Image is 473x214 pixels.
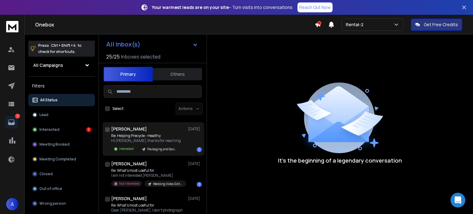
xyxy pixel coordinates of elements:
span: Ctrl + Shift + k [50,42,76,49]
img: logo [6,21,18,32]
button: Meeting Booked [28,138,95,151]
button: Primary [103,67,153,82]
button: Closed [28,168,95,180]
button: Get Free Credits [411,18,462,31]
div: 1 [197,182,202,187]
p: Re: What’s most useful for [111,203,185,208]
p: Wrong person [39,201,66,206]
button: A [6,198,18,210]
h1: Onebox [35,21,315,28]
button: Interested1 [28,123,95,136]
button: All Inbox(s) [101,38,203,50]
p: Rental-2 [346,22,366,28]
p: Packaging and Social Media Design [147,147,177,151]
button: Meeting Completed [28,153,95,165]
div: 1 [197,147,202,152]
h1: All Inbox(s) [106,41,140,47]
p: Dear [PERSON_NAME], I don't photograph [111,208,185,213]
p: I am not interested [PERSON_NAME] [111,173,185,178]
button: Wrong person [28,197,95,210]
p: Interested [119,147,134,151]
p: Meeting Booked [39,142,70,147]
p: [DATE] [188,161,202,166]
p: Get Free Credits [424,22,458,28]
p: Press to check for shortcuts. [38,42,82,55]
button: All Status [28,94,95,106]
p: 7 [15,114,20,119]
span: 25 / 25 [106,53,120,60]
button: Lead [28,109,95,121]
p: Meeting Completed [39,157,76,162]
p: Reach Out Now [299,4,331,10]
div: Open Intercom Messenger [451,193,465,208]
h3: Filters [28,82,95,90]
div: 1 [86,127,91,132]
label: Select [112,106,123,111]
p: Closed [39,172,53,176]
h1: All Campaigns [33,62,63,68]
h1: [PERSON_NAME] [111,126,147,132]
p: It’s the beginning of a legendary conversation [278,156,402,165]
p: Not Interested [119,181,139,186]
p: Lead [39,112,48,117]
button: Out of office [28,183,95,195]
p: Wedding Video Editing [153,182,183,186]
p: Interested [39,127,59,132]
p: – Turn visits into conversations [152,4,293,10]
h1: [PERSON_NAME] [111,161,147,167]
h3: Inboxes selected [121,53,160,60]
a: Reach Out Now [297,2,333,12]
p: All Status [40,98,58,103]
strong: Your warmest leads are on your site [152,4,229,10]
h1: [PERSON_NAME] [111,196,147,202]
p: HI [PERSON_NAME], thanks for reaching [111,138,181,143]
button: All Campaigns [28,59,95,71]
p: Out of office [39,186,62,191]
p: Re: Helping Precycle - Healthy [111,133,181,138]
p: [DATE] [188,196,202,201]
button: Others [153,67,202,81]
p: [DATE] [188,127,202,131]
a: 7 [5,116,18,128]
p: Re: What’s most useful for [111,168,185,173]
